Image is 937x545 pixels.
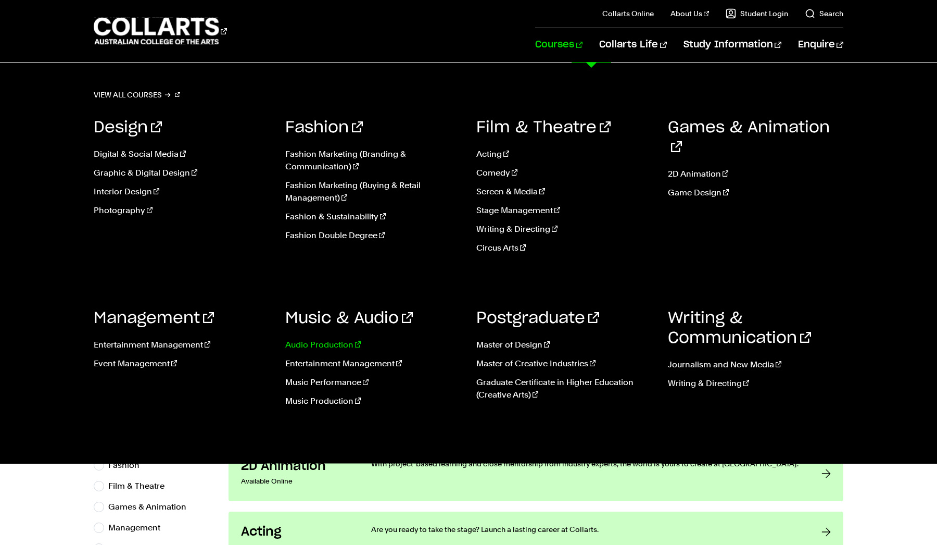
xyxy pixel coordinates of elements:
[805,8,843,19] a: Search
[285,376,461,389] a: Music Performance
[285,120,363,135] a: Fashion
[285,395,461,407] a: Music Production
[94,185,270,198] a: Interior Design
[94,204,270,217] a: Photography
[668,311,811,346] a: Writing & Communication
[285,148,461,173] a: Fashion Marketing (Branding & Communication)
[285,179,461,204] a: Fashion Marketing (Buying & Retail Management)
[229,446,843,501] a: 2D Animation Available Online With project-based learning and close mentorship from industry expe...
[683,28,781,62] a: Study Information
[670,8,709,19] a: About Us
[476,242,652,254] a: Circus Arts
[668,187,844,199] a: Game Design
[285,357,461,370] a: Entertainment Management
[668,358,844,371] a: Journalism and New Media
[241,524,350,540] h3: Acting
[94,148,270,160] a: Digital & Social Media
[241,474,350,489] p: Available Online
[108,521,169,535] label: Management
[599,28,666,62] a: Collarts Life
[476,185,652,198] a: Screen & Media
[798,28,843,62] a: Enquire
[94,88,180,102] a: View all courses
[602,8,654,19] a: Collarts Online
[476,311,599,326] a: Postgraduate
[726,8,788,19] a: Student Login
[668,120,830,155] a: Games & Animation
[476,376,652,401] a: Graduate Certificate in Higher Education (Creative Arts)
[535,28,583,62] a: Courses
[285,311,413,326] a: Music & Audio
[108,479,173,493] label: Film & Theatre
[94,120,162,135] a: Design
[94,167,270,179] a: Graphic & Digital Design
[371,524,801,535] p: Are you ready to take the stage? Launch a lasting career at Collarts.
[94,311,214,326] a: Management
[285,210,461,223] a: Fashion & Sustainability
[668,377,844,390] a: Writing & Directing
[241,459,350,474] h3: 2D Animation
[108,458,148,473] label: Fashion
[94,339,270,351] a: Entertainment Management
[668,168,844,180] a: 2D Animation
[94,16,227,46] div: Go to homepage
[371,459,801,469] p: With project-based learning and close mentorship from industry experts, the world is yours to cre...
[476,204,652,217] a: Stage Management
[285,229,461,242] a: Fashion Double Degree
[476,223,652,236] a: Writing & Directing
[476,120,611,135] a: Film & Theatre
[94,357,270,370] a: Event Management
[108,500,195,514] label: Games & Animation
[476,167,652,179] a: Comedy
[476,357,652,370] a: Master of Creative Industries
[476,339,652,351] a: Master of Design
[285,339,461,351] a: Audio Production
[476,148,652,160] a: Acting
